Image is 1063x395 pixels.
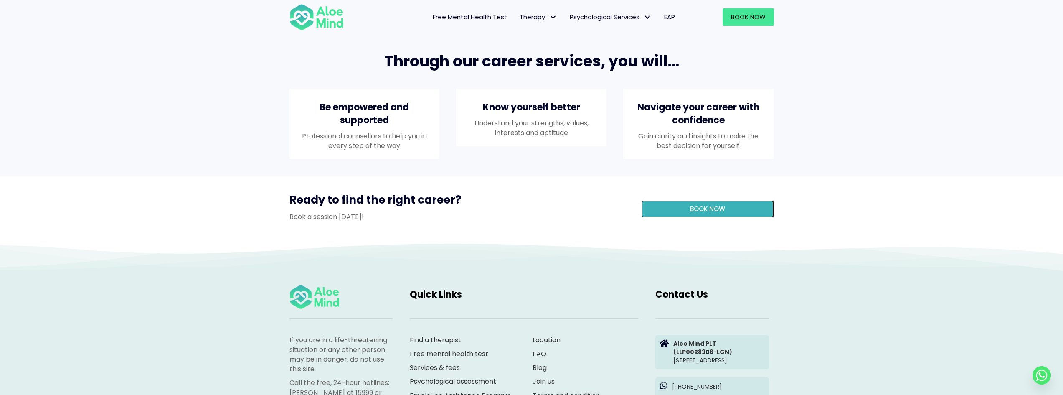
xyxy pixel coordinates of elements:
[520,13,557,21] span: Therapy
[289,3,344,31] img: Aloe mind Logo
[723,8,774,26] a: Book Now
[1033,366,1051,385] a: Whatsapp
[464,101,598,114] h4: Know yourself better
[533,363,547,372] a: Blog
[632,131,765,150] p: Gain clarity and insights to make the best decision for yourself.
[731,13,766,21] span: Book Now
[642,11,654,23] span: Psychological Services: submenu
[410,288,462,301] span: Quick Links
[533,349,546,359] a: FAQ
[672,382,765,391] p: [PHONE_NUMBER]
[298,131,431,150] p: Professional counsellors to help you in every step of the way
[289,212,629,222] p: Book a session [DATE]!
[664,13,675,21] span: EAP
[655,288,708,301] span: Contact Us
[410,377,496,386] a: Psychological assessment
[547,11,559,23] span: Therapy: submenu
[533,377,555,386] a: Join us
[410,349,488,359] a: Free mental health test
[673,348,732,356] strong: (LLP0028306-LGN)
[384,51,679,72] span: Through our career services, you will...
[632,101,765,127] h4: Navigate your career with confidence
[570,13,652,21] span: Psychological Services
[673,339,716,348] strong: Aloe Mind PLT
[464,118,598,138] p: Understand your strengths, values, interests and aptitude
[513,8,563,26] a: TherapyTherapy: submenu
[673,339,765,365] p: [STREET_ADDRESS]
[410,363,460,372] a: Services & fees
[433,13,507,21] span: Free Mental Health Test
[563,8,658,26] a: Psychological ServicesPsychological Services: submenu
[289,284,340,310] img: Aloe mind Logo
[426,8,513,26] a: Free Mental Health Test
[298,101,431,127] h4: Be empowered and supported
[658,8,681,26] a: EAP
[355,8,681,26] nav: Menu
[641,200,774,218] a: Book now
[289,335,393,374] p: If you are in a life-threatening situation or any other person may be in danger, do not use this ...
[533,335,561,345] a: Location
[289,192,629,212] h3: Ready to find the right career?
[655,335,769,369] a: Aloe Mind PLT(LLP0028306-LGN)[STREET_ADDRESS]
[410,335,461,345] a: Find a therapist
[690,204,725,213] span: Book now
